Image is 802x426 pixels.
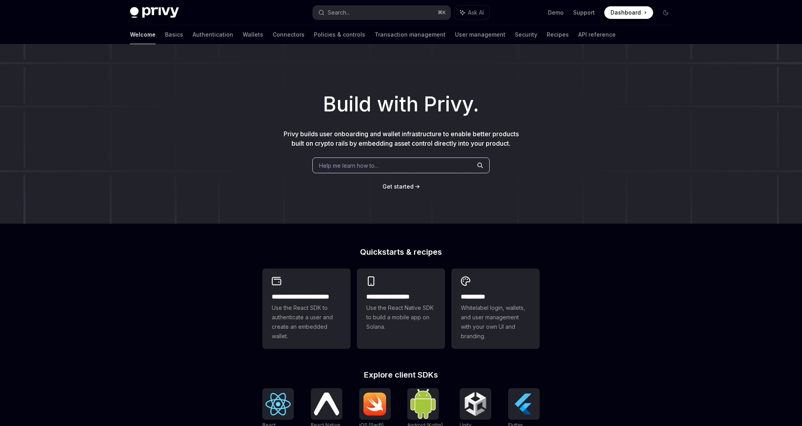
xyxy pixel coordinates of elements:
a: **** *****Whitelabel login, wallets, and user management with your own UI and branding. [451,269,540,349]
button: Ask AI [455,6,489,20]
a: Basics [165,25,183,44]
img: Unity [463,391,488,417]
span: ⌘ K [438,9,446,16]
span: Get started [382,183,414,190]
a: Connectors [273,25,304,44]
a: Transaction management [375,25,446,44]
img: React [265,393,291,415]
span: Use the React Native SDK to build a mobile app on Solana. [366,303,436,332]
span: Dashboard [611,9,641,17]
a: Support [573,9,595,17]
a: **** **** **** ***Use the React Native SDK to build a mobile app on Solana. [357,269,445,349]
img: iOS (Swift) [362,392,388,416]
button: Search...⌘K [313,6,451,20]
a: Security [515,25,537,44]
a: Get started [382,183,414,191]
a: Policies & controls [314,25,365,44]
a: Welcome [130,25,156,44]
div: Search... [328,8,350,17]
a: Authentication [193,25,233,44]
span: Privy builds user onboarding and wallet infrastructure to enable better products built on crypto ... [284,130,519,147]
span: Help me learn how to… [319,161,379,170]
img: Flutter [511,391,537,417]
span: Use the React SDK to authenticate a user and create an embedded wallet. [272,303,341,341]
a: User management [455,25,505,44]
a: Wallets [243,25,263,44]
img: React Native [314,393,339,415]
h2: Quickstarts & recipes [262,248,540,256]
a: API reference [578,25,616,44]
img: Android (Kotlin) [410,389,436,419]
a: Demo [548,9,564,17]
span: Ask AI [468,9,484,17]
h1: Build with Privy. [13,89,789,120]
img: dark logo [130,7,179,18]
a: Recipes [547,25,569,44]
span: Whitelabel login, wallets, and user management with your own UI and branding. [461,303,530,341]
a: Dashboard [604,6,653,19]
button: Toggle dark mode [659,6,672,19]
h2: Explore client SDKs [262,371,540,379]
